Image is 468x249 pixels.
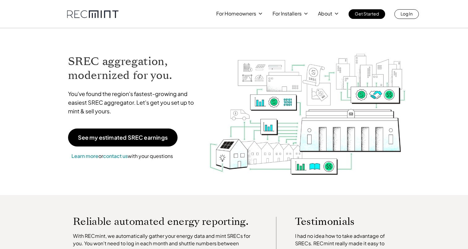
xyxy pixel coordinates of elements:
a: See my estimated SREC earnings [68,129,178,146]
h1: SREC aggregation, modernized for you. [68,55,200,82]
p: For Installers [273,9,302,18]
p: Reliable automated energy reporting. [73,217,257,226]
a: contact us [103,153,128,159]
p: For Homeowners [216,9,256,18]
p: Testimonials [295,217,387,226]
p: See my estimated SREC earnings [78,135,168,140]
p: You've found the region's fastest-growing and easiest SREC aggregator. Let's get you set up to mi... [68,90,200,116]
img: RECmint value cycle [209,37,406,177]
p: Get Started [355,9,379,18]
p: About [318,9,332,18]
a: Get Started [349,9,385,19]
a: Log In [394,9,419,19]
p: Log In [401,9,413,18]
a: Learn more [71,153,98,159]
p: or with your questions [68,152,176,160]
